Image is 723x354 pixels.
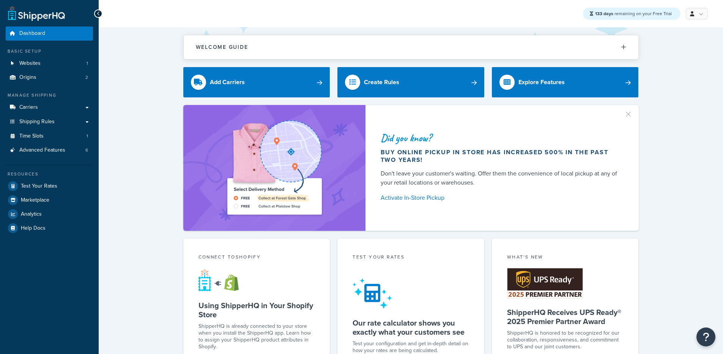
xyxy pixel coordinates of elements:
span: 6 [85,147,88,154]
h5: Our rate calculator shows you exactly what your customers see [353,318,469,337]
h5: ShipperHQ Receives UPS Ready® 2025 Premier Partner Award [507,308,624,326]
img: connect-shq-shopify-9b9a8c5a.svg [198,269,246,291]
p: ShipperHQ is already connected to your store when you install the ShipperHQ app. Learn how to ass... [198,323,315,350]
a: Carriers [6,100,93,114]
div: Test your configuration and get in-depth detail on how your rates are being calculated. [353,340,469,354]
strong: 133 days [595,10,613,17]
li: Origins [6,70,93,85]
span: Help Docs [21,225,46,232]
div: Test your rates [353,254,469,262]
div: Add Carriers [210,77,245,88]
div: Resources [6,171,93,177]
span: remaining on your Free Trial [595,10,672,17]
span: 1 [87,133,88,139]
div: Don't leave your customer's waiting. Offer them the convenience of local pickup at any of your re... [381,169,621,187]
a: Activate In-Store Pickup [381,193,621,203]
a: Create Rules [337,67,484,97]
span: Marketplace [21,197,49,204]
span: Origins [19,74,36,81]
a: Dashboard [6,27,93,41]
button: Open Resource Center [696,327,715,346]
a: Shipping Rules [6,115,93,129]
span: 2 [85,74,88,81]
div: Basic Setup [6,48,93,55]
a: Test Your Rates [6,179,93,193]
a: Advanced Features6 [6,143,93,157]
a: Analytics [6,207,93,221]
span: Advanced Features [19,147,65,154]
h2: Welcome Guide [196,44,248,50]
a: Marketplace [6,193,93,207]
li: Websites [6,56,93,70]
a: Explore Features [492,67,639,97]
img: ad-shirt-map-b0359fc47e01cab431d101c4b569394f6a03f54285957d908178d52f29eb9668.png [206,116,343,219]
div: Did you know? [381,133,621,143]
a: Websites1 [6,56,93,70]
h5: Using ShipperHQ in Your Shopify Store [198,301,315,319]
span: Websites [19,60,41,67]
p: ShipperHQ is honored to be recognized for our collaboration, responsiveness, and commitment to UP... [507,330,624,350]
div: What's New [507,254,624,262]
div: Explore Features [518,77,565,88]
span: Dashboard [19,30,45,37]
li: Advanced Features [6,143,93,157]
a: Add Carriers [183,67,330,97]
span: 1 [87,60,88,67]
a: Help Docs [6,221,93,235]
span: Shipping Rules [19,119,55,125]
div: Create Rules [364,77,399,88]
span: Carriers [19,104,38,111]
span: Time Slots [19,133,44,139]
div: Manage Shipping [6,92,93,99]
span: Test Your Rates [21,183,57,190]
a: Origins2 [6,70,93,85]
div: Connect to Shopify [198,254,315,262]
div: Buy online pickup in store has increased 500% in the past two years! [381,149,621,164]
a: Time Slots1 [6,129,93,143]
button: Welcome Guide [184,35,638,59]
span: Analytics [21,211,42,218]
li: Time Slots [6,129,93,143]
